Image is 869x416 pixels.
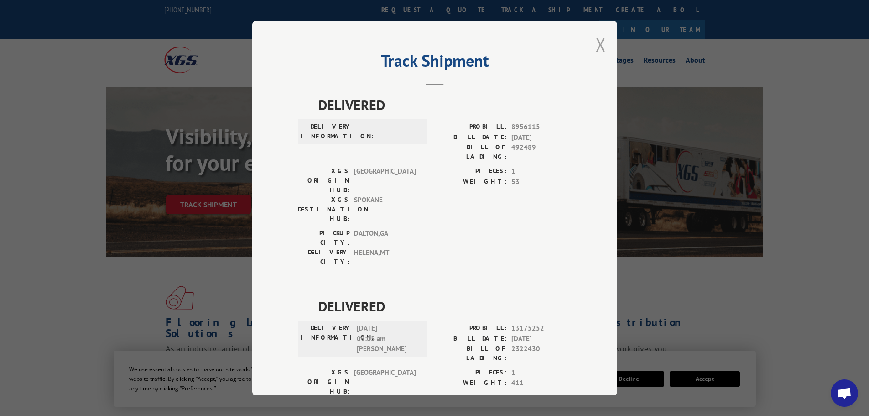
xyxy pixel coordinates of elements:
[435,176,507,187] label: WEIGHT:
[511,122,572,132] span: 8956115
[511,323,572,334] span: 13175252
[511,333,572,344] span: [DATE]
[435,344,507,363] label: BILL OF LADING:
[435,142,507,162] label: BILL OF LADING:
[435,132,507,142] label: BILL DATE:
[357,323,418,354] span: [DATE] 09:05 am [PERSON_NAME]
[435,368,507,378] label: PIECES:
[298,247,349,267] label: DELIVERY CITY:
[354,247,416,267] span: HELENA , MT
[511,368,572,378] span: 1
[354,368,416,396] span: [GEOGRAPHIC_DATA]
[511,176,572,187] span: 53
[435,378,507,388] label: WEIGHT:
[298,228,349,247] label: PICKUP CITY:
[831,379,858,407] div: Open chat
[435,122,507,132] label: PROBILL:
[511,142,572,162] span: 492489
[298,368,349,396] label: XGS ORIGIN HUB:
[354,228,416,247] span: DALTON , GA
[435,166,507,177] label: PIECES:
[298,166,349,195] label: XGS ORIGIN HUB:
[511,166,572,177] span: 1
[511,344,572,363] span: 2322430
[298,54,572,72] h2: Track Shipment
[354,166,416,195] span: [GEOGRAPHIC_DATA]
[318,296,572,316] span: DELIVERED
[318,95,572,115] span: DELIVERED
[435,323,507,334] label: PROBILL:
[301,323,352,354] label: DELIVERY INFORMATION:
[301,122,352,141] label: DELIVERY INFORMATION:
[435,333,507,344] label: BILL DATE:
[596,32,606,57] button: Close modal
[511,378,572,388] span: 411
[511,132,572,142] span: [DATE]
[354,195,416,224] span: SPOKANE
[298,195,349,224] label: XGS DESTINATION HUB:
